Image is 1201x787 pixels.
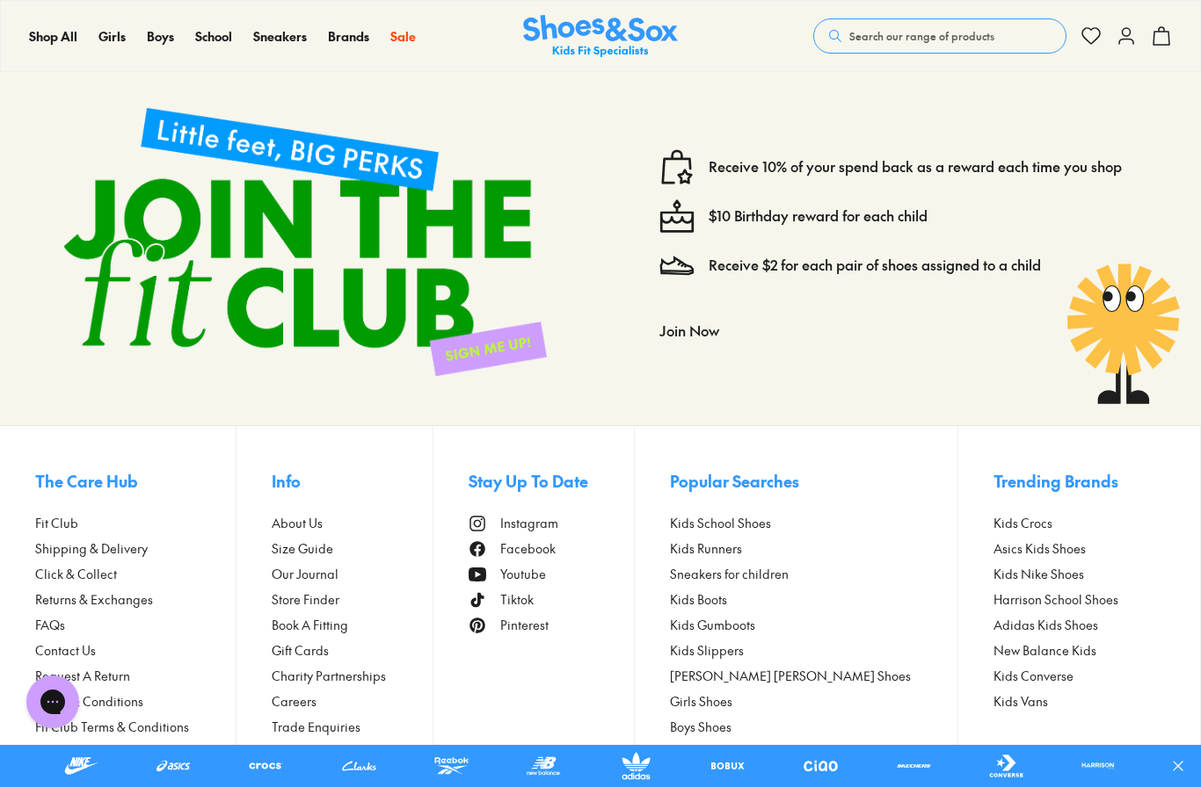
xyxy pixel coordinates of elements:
[272,616,433,634] a: Book A Fitting
[523,15,678,58] img: SNS_Logo_Responsive.svg
[272,514,433,532] a: About Us
[35,743,113,762] span: Privacy Policy
[994,590,1118,609] span: Harrison School Shoes
[272,641,329,660] span: Gift Cards
[994,667,1165,685] a: Kids Converse
[35,718,236,736] a: Fit Club Terms & Conditions
[994,565,1084,583] span: Kids Nike Shoes
[670,514,771,532] span: Kids School Shoes
[272,641,433,660] a: Gift Cards
[994,565,1165,583] a: Kids Nike Shoes
[272,565,338,583] span: Our Journal
[35,667,236,685] a: Request A Return
[670,461,957,500] button: Popular Searches
[709,256,1041,275] a: Receive $2 for each pair of shoes assigned to a child
[659,311,719,350] button: Join Now
[670,539,957,558] a: Kids Runners
[994,616,1098,634] span: Adidas Kids Shoes
[994,641,1096,660] span: New Balance Kids
[670,692,732,711] span: Girls Shoes
[670,539,742,558] span: Kids Runners
[35,641,236,660] a: Contact Us
[469,514,635,532] a: Instagram
[35,514,78,532] span: Fit Club
[272,539,433,558] a: Size Guide
[670,565,957,583] a: Sneakers for children
[469,616,635,634] a: Pinterest
[35,461,236,500] button: The Care Hub
[98,27,126,46] a: Girls
[35,718,189,736] span: Fit Club Terms & Conditions
[29,27,77,45] span: Shop All
[147,27,174,46] a: Boys
[35,590,153,609] span: Returns & Exchanges
[253,27,307,46] a: Sneakers
[29,27,77,46] a: Shop All
[35,469,138,493] span: The Care Hub
[272,590,339,609] span: Store Finder
[469,565,635,583] a: Youtube
[272,514,323,532] span: About Us
[272,590,433,609] a: Store Finder
[469,590,635,609] a: Tiktok
[500,616,549,634] span: Pinterest
[469,461,635,500] button: Stay Up To Date
[670,590,957,609] a: Kids Boots
[994,514,1165,532] a: Kids Crocs
[670,718,732,736] span: Boys Shoes
[390,27,416,46] a: Sale
[272,539,333,558] span: Size Guide
[35,514,236,532] a: Fit Club
[500,565,546,583] span: Youtube
[994,461,1165,500] button: Trending Brands
[272,718,360,736] span: Trade Enquiries
[849,28,994,44] span: Search our range of products
[469,539,635,558] a: Facebook
[272,667,386,685] span: Charity Partnerships
[35,79,575,404] img: sign-up-footer.png
[670,641,957,660] a: Kids Slippers
[272,718,433,736] a: Trade Enquiries
[670,667,957,685] a: [PERSON_NAME] [PERSON_NAME] Shoes
[272,616,348,634] span: Book A Fitting
[35,565,117,583] span: Click & Collect
[523,15,678,58] a: Shoes & Sox
[328,27,369,46] a: Brands
[35,641,96,660] span: Contact Us
[709,206,928,226] a: $10 Birthday reward for each child
[390,27,416,45] span: Sale
[147,27,174,45] span: Boys
[670,641,744,660] span: Kids Slippers
[670,718,957,736] a: Boys Shoes
[994,539,1165,558] a: Asics Kids Shoes
[35,539,236,558] a: Shipping & Delivery
[813,18,1066,54] button: Search our range of products
[994,692,1048,711] span: Kids Vans
[994,590,1165,609] a: Harrison School Shoes
[98,27,126,45] span: Girls
[272,565,433,583] a: Our Journal
[272,667,433,685] a: Charity Partnerships
[272,692,317,711] span: Careers
[670,692,957,711] a: Girls Shoes
[670,590,727,609] span: Kids Boots
[500,539,556,558] span: Facebook
[994,641,1165,660] a: New Balance Kids
[35,539,148,558] span: Shipping & Delivery
[328,27,369,45] span: Brands
[35,590,236,609] a: Returns & Exchanges
[195,27,232,45] span: School
[18,669,88,734] iframe: Gorgias live chat messenger
[35,616,236,634] a: FAQs
[670,469,799,493] span: Popular Searches
[253,27,307,45] span: Sneakers
[659,248,695,283] img: Vector_3098.svg
[500,590,534,609] span: Tiktok
[35,692,236,711] a: Terms & Conditions
[670,514,957,532] a: Kids School Shoes
[659,149,695,184] img: vector1.svg
[670,667,911,685] span: [PERSON_NAME] [PERSON_NAME] Shoes
[35,743,236,762] a: Privacy Policy
[994,616,1165,634] a: Adidas Kids Shoes
[35,565,236,583] a: Click & Collect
